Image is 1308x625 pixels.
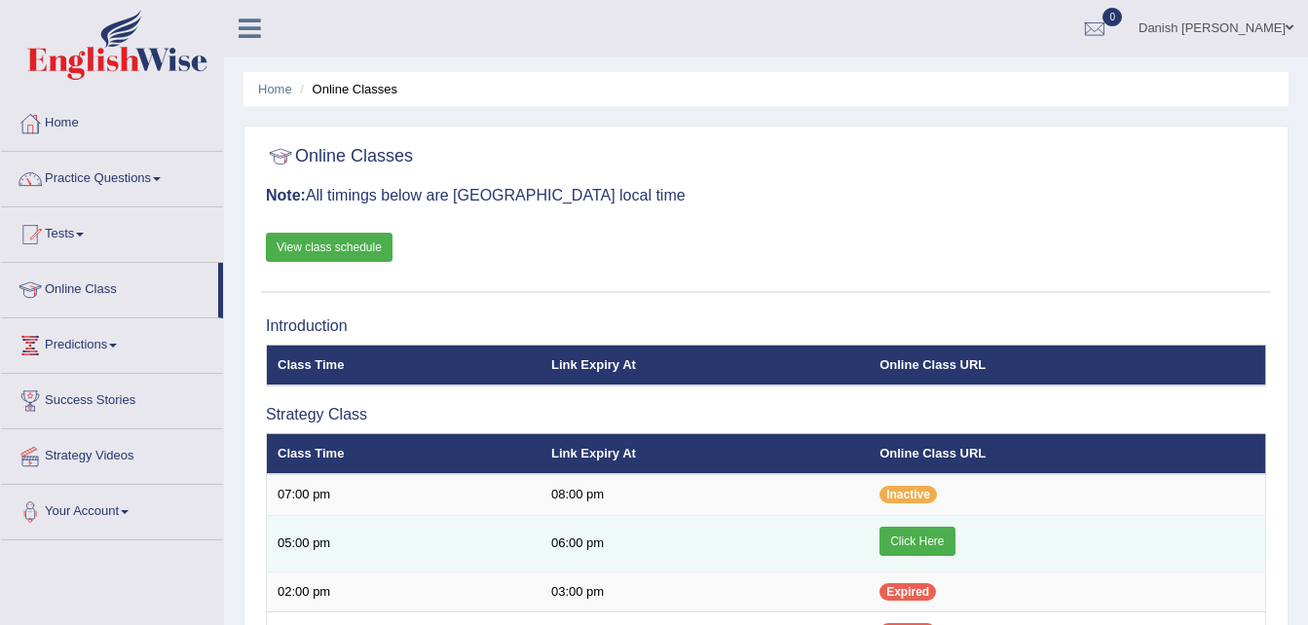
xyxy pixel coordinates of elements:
a: View class schedule [266,233,392,262]
th: Link Expiry At [541,345,869,386]
a: Home [1,96,223,145]
h2: Online Classes [266,142,413,171]
a: Strategy Videos [1,429,223,478]
td: 06:00 pm [541,515,869,571]
td: 03:00 pm [541,571,869,612]
a: Success Stories [1,374,223,423]
th: Online Class URL [869,433,1265,474]
h3: All timings below are [GEOGRAPHIC_DATA] local time [266,187,1266,204]
td: 08:00 pm [541,474,869,515]
span: Expired [879,583,936,601]
a: Practice Questions [1,152,223,201]
th: Class Time [267,433,541,474]
td: 05:00 pm [267,515,541,571]
li: Online Classes [295,80,397,98]
th: Class Time [267,345,541,386]
a: Click Here [879,527,954,556]
td: 07:00 pm [267,474,541,515]
th: Link Expiry At [541,433,869,474]
td: 02:00 pm [267,571,541,612]
span: Inactive [879,486,937,503]
a: Home [258,82,292,96]
th: Online Class URL [869,345,1265,386]
a: Online Class [1,263,218,312]
h3: Strategy Class [266,406,1266,423]
a: Your Account [1,485,223,533]
h3: Introduction [266,317,1266,335]
b: Note: [266,187,306,203]
a: Tests [1,207,223,256]
a: Predictions [1,318,223,367]
span: 0 [1102,8,1122,26]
